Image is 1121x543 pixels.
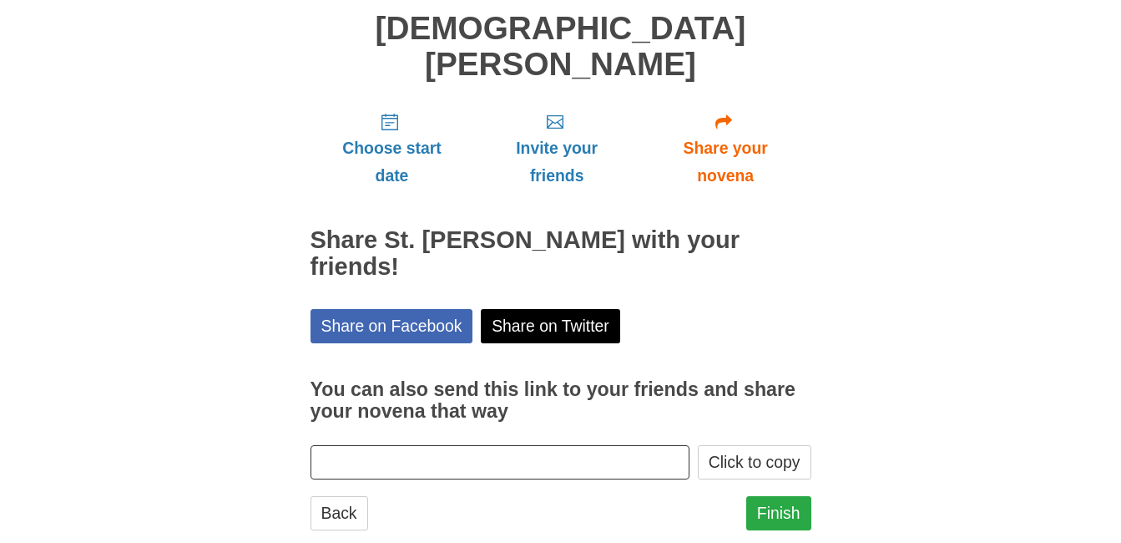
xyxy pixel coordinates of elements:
span: Share your novena [657,134,795,190]
a: Finish [746,496,811,530]
a: Back [311,496,368,530]
h2: Share St. [PERSON_NAME] with your friends! [311,227,811,281]
a: Choose start date [311,99,474,198]
button: Click to copy [698,445,811,480]
span: Invite your friends [490,134,623,190]
a: Share on Twitter [481,309,620,343]
span: Choose start date [327,134,457,190]
h3: You can also send this link to your friends and share your novena that way [311,379,811,422]
a: Invite your friends [473,99,639,198]
a: Share on Facebook [311,309,473,343]
a: Share your novena [640,99,811,198]
h1: [DEMOGRAPHIC_DATA][PERSON_NAME] [311,11,811,82]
